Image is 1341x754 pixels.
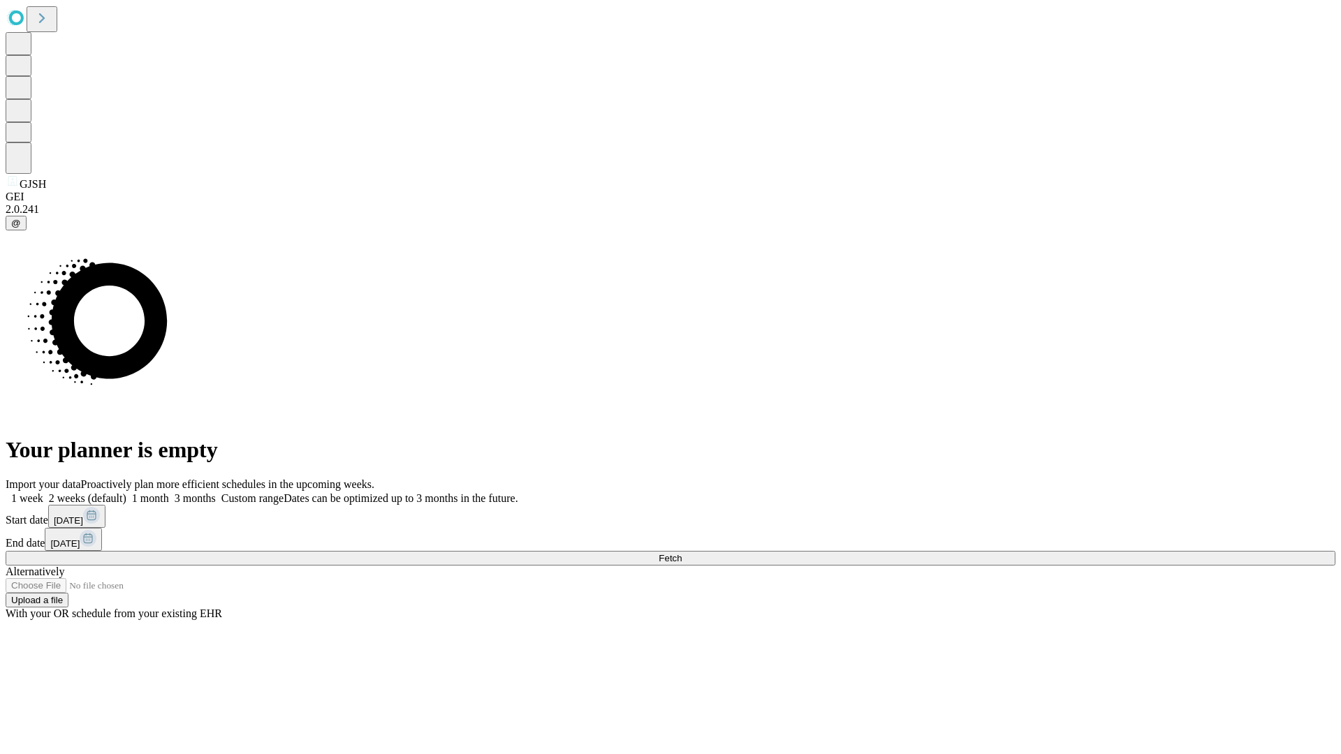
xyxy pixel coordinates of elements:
span: [DATE] [50,538,80,549]
span: @ [11,218,21,228]
span: Proactively plan more efficient schedules in the upcoming weeks. [81,478,374,490]
button: Fetch [6,551,1335,565]
span: Dates can be optimized up to 3 months in the future. [284,492,518,504]
span: 1 month [132,492,169,504]
button: [DATE] [48,505,105,528]
div: End date [6,528,1335,551]
span: Import your data [6,478,81,490]
span: Fetch [659,553,682,563]
div: Start date [6,505,1335,528]
span: Alternatively [6,565,64,577]
button: @ [6,216,27,230]
div: 2.0.241 [6,203,1335,216]
span: GJSH [20,178,46,190]
div: GEI [6,191,1335,203]
span: 2 weeks (default) [49,492,126,504]
span: Custom range [221,492,284,504]
span: 1 week [11,492,43,504]
span: [DATE] [54,515,83,526]
span: With your OR schedule from your existing EHR [6,607,222,619]
h1: Your planner is empty [6,437,1335,463]
button: [DATE] [45,528,102,551]
span: 3 months [175,492,216,504]
button: Upload a file [6,593,68,607]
